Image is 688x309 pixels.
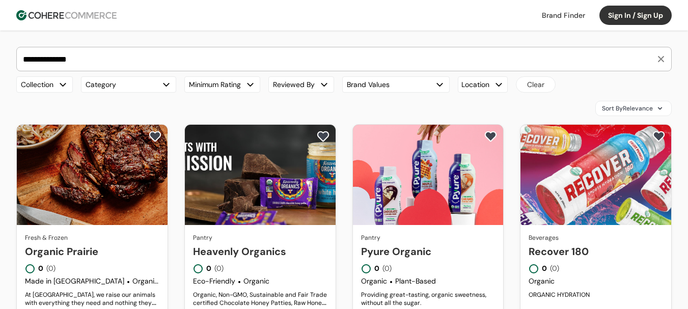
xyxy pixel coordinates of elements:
img: Cohere Logo [16,10,117,20]
a: Heavenly Organics [193,244,327,259]
span: Sort By Relevance [602,104,653,113]
a: Organic Prairie [25,244,159,259]
a: Pyure Organic [361,244,496,259]
button: add to favorite [482,129,499,144]
button: add to favorite [147,129,163,144]
button: Sign In / Sign Up [599,6,672,25]
button: add to favorite [650,129,667,144]
button: add to favorite [315,129,332,144]
a: Recover 180 [529,244,663,259]
button: Clear [516,76,556,93]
